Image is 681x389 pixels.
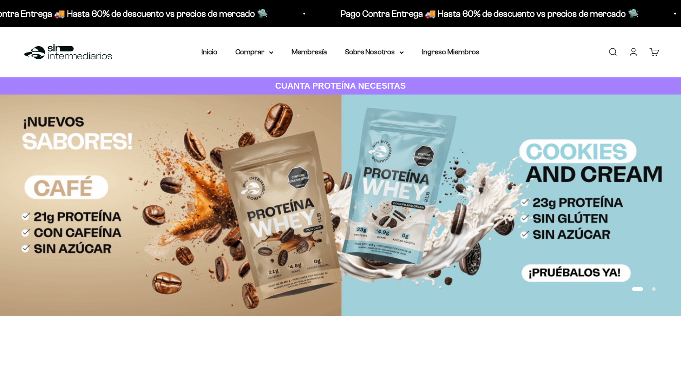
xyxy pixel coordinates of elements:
a: Membresía [292,48,327,56]
summary: Sobre Nosotros [345,46,404,58]
p: Pago Contra Entrega 🚚 Hasta 60% de descuento vs precios de mercado 🛸 [167,6,465,21]
summary: Comprar [235,46,273,58]
strong: CUANTA PROTEÍNA NECESITAS [275,81,406,90]
a: Inicio [201,48,217,56]
a: Ingreso Miembros [422,48,480,56]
